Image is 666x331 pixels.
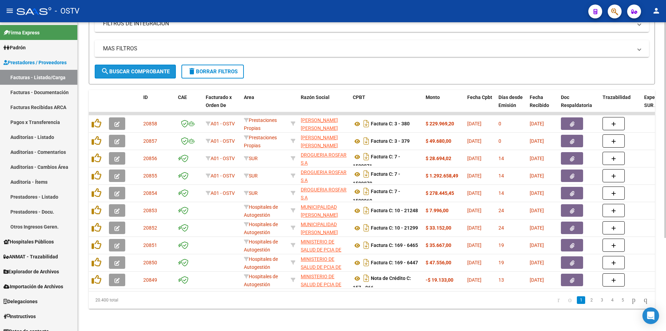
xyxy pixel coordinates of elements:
a: 5 [618,296,627,304]
span: [DATE] [467,277,481,283]
strong: $ 229.969,20 [426,121,454,126]
div: 30999001935 [301,203,347,218]
span: 20850 [143,260,157,265]
span: Hospitales Públicos [3,238,54,246]
span: Hospitales de Autogestión [244,204,278,218]
strong: $ 47.556,00 [426,260,451,265]
mat-icon: delete [188,67,196,75]
mat-expansion-panel-header: FILTROS DE INTEGRACION [95,15,649,32]
span: MUNICIPALIDAD [PERSON_NAME][GEOGRAPHIC_DATA] [301,222,348,243]
mat-panel-title: FILTROS DE INTEGRACION [103,20,632,27]
a: 3 [598,296,606,304]
button: Buscar Comprobante [95,65,176,78]
span: Trazabilidad [603,94,631,100]
span: Días desde Emisión [498,94,523,108]
span: 20852 [143,225,157,231]
span: DROGUERIA ROSFAR S A [301,152,347,166]
span: [DATE] [530,173,544,179]
span: [DATE] [467,225,481,231]
span: 20858 [143,121,157,126]
span: Monto [426,94,440,100]
div: 30626983398 [301,273,347,287]
a: 4 [608,296,616,304]
span: [DATE] [530,190,544,196]
span: Explorador de Archivos [3,268,59,275]
span: Fecha Recibido [530,94,549,108]
span: DROGUERIA ROSFAR S A [301,169,347,183]
span: Prestaciones Propias [244,117,277,131]
div: 30626983398 [301,255,347,270]
span: 24 [498,225,504,231]
a: go to last page [641,296,650,304]
datatable-header-cell: CPBT [350,90,423,121]
span: Borrar Filtros [188,68,238,75]
span: Hospitales de Autogestión [244,256,278,270]
span: Hospitales de Autogestión [244,239,278,253]
datatable-header-cell: Doc Respaldatoria [558,90,600,121]
div: 30698255141 [301,168,347,183]
span: 13 [498,277,504,283]
span: 19 [498,242,504,248]
li: page 1 [576,294,586,306]
span: [DATE] [467,138,481,144]
mat-icon: menu [6,7,14,15]
strong: Factura C: 169 - 6465 [371,243,418,248]
span: 20857 [143,138,157,144]
span: [DATE] [467,121,481,126]
i: Descargar documento [362,186,371,197]
span: [DATE] [530,156,544,161]
li: page 5 [617,294,628,306]
strong: Factura C: 7 - 1509969 [353,189,400,204]
div: 23252309519 [301,116,347,131]
span: [DATE] [467,173,481,179]
a: 2 [587,296,596,304]
span: [DATE] [530,242,544,248]
span: ID [143,94,148,100]
i: Descargar documento [362,205,371,216]
span: [DATE] [467,156,481,161]
a: go to first page [554,296,563,304]
span: 19 [498,260,504,265]
span: Firma Express [3,29,40,36]
span: A01 - OSTV [211,173,235,179]
span: 0 [498,138,501,144]
strong: $ 7.996,00 [426,208,449,213]
datatable-header-cell: Monto [423,90,464,121]
span: Hospitales de Autogestión [244,274,278,287]
span: Padrón [3,44,26,51]
div: 23252309519 [301,134,347,148]
datatable-header-cell: Trazabilidad [600,90,641,121]
span: ANMAT - Trazabilidad [3,253,58,260]
span: MUNICIPALIDAD [PERSON_NAME][GEOGRAPHIC_DATA] [301,204,348,226]
span: MINISTERIO DE SALUD DE PCIA DE BSAS [301,256,341,278]
span: A01 - OSTV [211,121,235,126]
div: 30999001935 [301,221,347,235]
span: 20851 [143,242,157,248]
span: [DATE] [467,242,481,248]
span: Hospitales de Autogestión [244,222,278,235]
span: 0 [498,121,501,126]
i: Descargar documento [362,168,371,180]
strong: Factura C: 169 - 6447 [371,260,418,266]
span: Razón Social [301,94,330,100]
span: [PERSON_NAME] [PERSON_NAME] [301,117,338,131]
span: [DATE] [530,121,544,126]
div: Open Intercom Messenger [642,307,659,324]
li: page 3 [597,294,607,306]
span: A01 - OSTV [211,138,235,144]
span: Facturado x Orden De [206,94,232,108]
strong: $ 35.667,00 [426,242,451,248]
span: [DATE] [530,208,544,213]
div: 20.400 total [89,291,201,309]
strong: Factura C: 3 - 380 [371,121,410,127]
span: - OSTV [55,3,79,19]
i: Descargar documento [362,273,371,284]
span: SUR [244,190,258,196]
strong: -$ 19.133,00 [426,277,453,283]
datatable-header-cell: Fecha Cpbt [464,90,496,121]
span: [PERSON_NAME] [PERSON_NAME] [301,135,338,148]
i: Descargar documento [362,240,371,251]
span: Delegaciones [3,298,37,305]
span: 20856 [143,156,157,161]
mat-icon: search [101,67,109,75]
